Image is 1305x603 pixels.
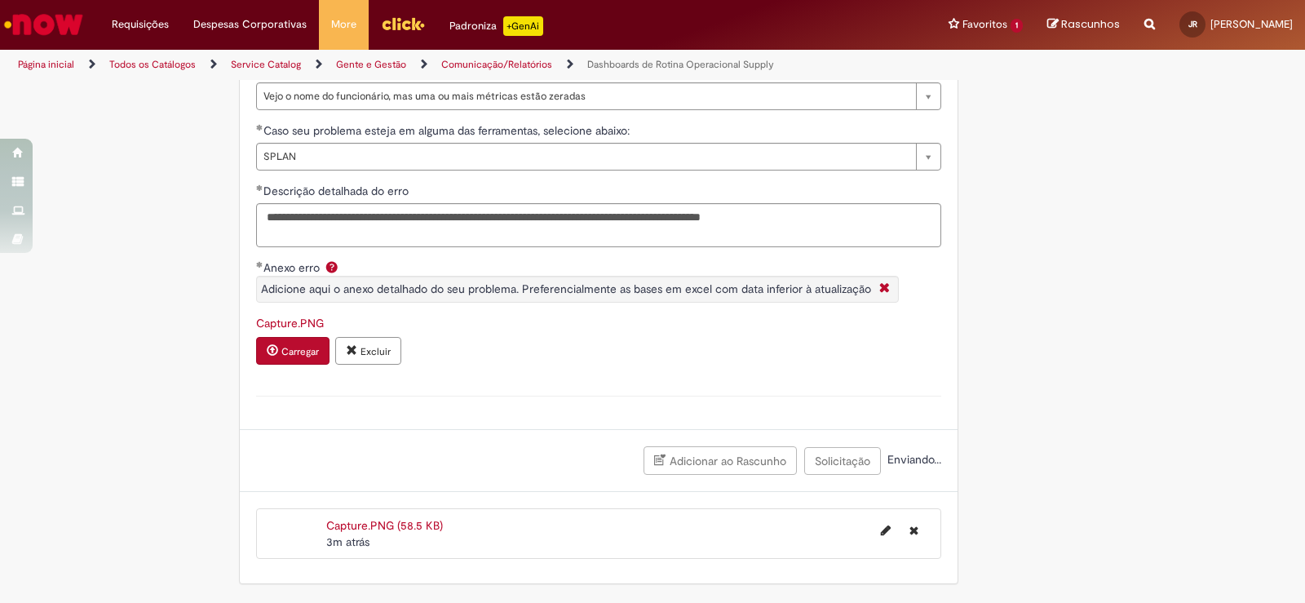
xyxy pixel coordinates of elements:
[884,452,941,467] span: Enviando...
[256,337,330,365] button: Carregar anexo de Anexo erro Required
[263,123,633,138] span: Caso seu problema esteja em alguma das ferramentas, selecione abaixo:
[231,58,301,71] a: Service Catalog
[900,517,928,543] button: Excluir Capture.PNG
[263,184,412,198] span: Descrição detalhada do erro
[503,16,543,36] p: +GenAi
[1210,17,1293,31] span: [PERSON_NAME]
[326,534,369,549] time: 30/09/2025 09:03:47
[381,11,425,36] img: click_logo_yellow_360x200.png
[18,58,74,71] a: Página inicial
[256,261,263,268] span: Obrigatório Preenchido
[962,16,1007,33] span: Favoritos
[256,124,263,131] span: Obrigatório Preenchido
[1011,19,1023,33] span: 1
[449,16,543,36] div: Padroniza
[1188,19,1197,29] span: JR
[261,282,871,296] span: Adicione aqui o anexo detalhado do seu problema. Preferencialmente as bases em excel com data inf...
[1047,17,1120,33] a: Rascunhos
[331,16,356,33] span: More
[336,58,406,71] a: Gente e Gestão
[361,345,391,358] small: Excluir
[871,517,900,543] button: Editar nome de arquivo Capture.PNG
[875,281,894,298] i: Fechar More information Por question_anexo_erro
[2,8,86,41] img: ServiceNow
[326,534,369,549] span: 3m atrás
[441,58,552,71] a: Comunicação/Relatórios
[109,58,196,71] a: Todos os Catálogos
[587,58,774,71] a: Dashboards de Rotina Operacional Supply
[193,16,307,33] span: Despesas Corporativas
[281,345,319,358] small: Carregar
[322,260,342,273] span: Ajuda para Anexo erro
[256,203,941,247] textarea: Descrição detalhada do erro
[326,518,443,533] a: Capture.PNG (58.5 KB)
[263,260,323,275] span: Anexo erro
[335,337,401,365] button: Excluir anexo Capture.PNG
[12,50,858,80] ul: Trilhas de página
[112,16,169,33] span: Requisições
[256,184,263,191] span: Obrigatório Preenchido
[263,144,908,170] span: SPLAN
[1061,16,1120,32] span: Rascunhos
[263,83,908,109] span: Vejo o nome do funcionário, mas uma ou mais métricas estão zeradas
[256,316,324,330] a: Download de Capture.PNG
